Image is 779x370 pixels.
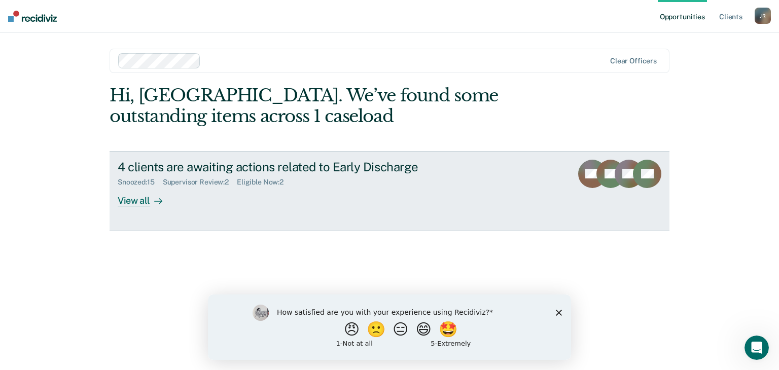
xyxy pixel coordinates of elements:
a: 4 clients are awaiting actions related to Early DischargeSnoozed:15Supervisor Review:2Eligible No... [110,151,669,231]
button: JR [755,8,771,24]
div: Clear officers [610,57,657,65]
div: View all [118,187,174,206]
div: 4 clients are awaiting actions related to Early Discharge [118,160,474,174]
div: Eligible Now : 2 [237,178,292,187]
div: Supervisor Review : 2 [163,178,237,187]
iframe: Intercom live chat [745,336,769,360]
div: Snoozed : 15 [118,178,163,187]
div: Hi, [GEOGRAPHIC_DATA]. We’ve found some outstanding items across 1 caseload [110,85,557,127]
div: J R [755,8,771,24]
img: Recidiviz [8,11,57,22]
iframe: Survey by Kim from Recidiviz [208,294,571,360]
